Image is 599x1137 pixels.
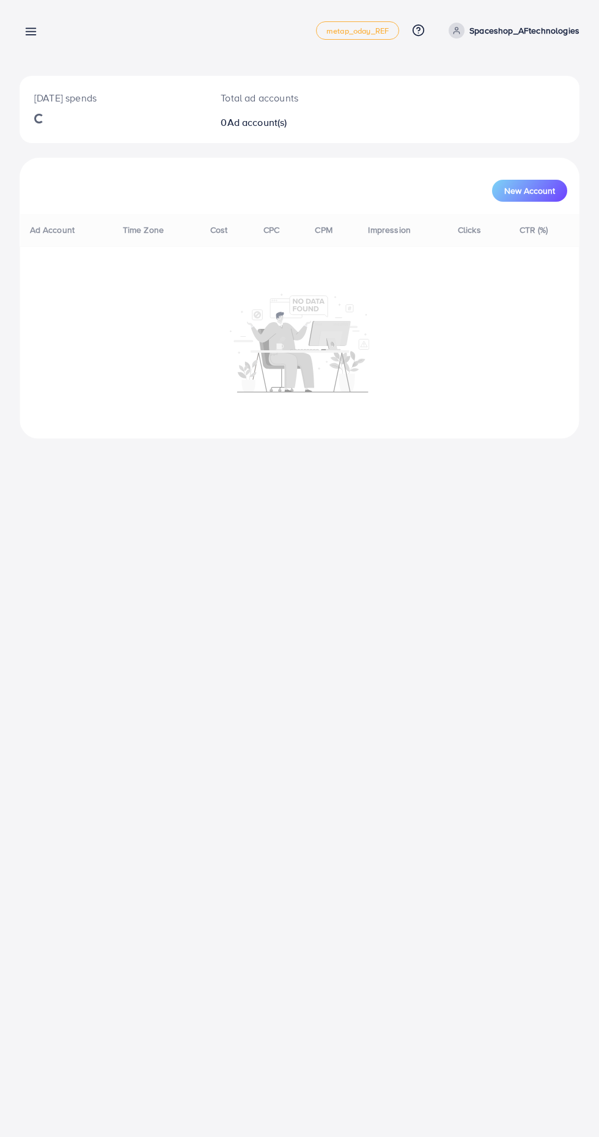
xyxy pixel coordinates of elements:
[34,90,191,105] p: [DATE] spends
[316,21,399,40] a: metap_oday_REF
[221,117,331,128] h2: 0
[492,180,567,202] button: New Account
[221,90,331,105] p: Total ad accounts
[444,23,579,39] a: Spaceshop_AFtechnologies
[504,186,555,195] span: New Account
[469,23,579,38] p: Spaceshop_AFtechnologies
[227,116,287,129] span: Ad account(s)
[326,27,389,35] span: metap_oday_REF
